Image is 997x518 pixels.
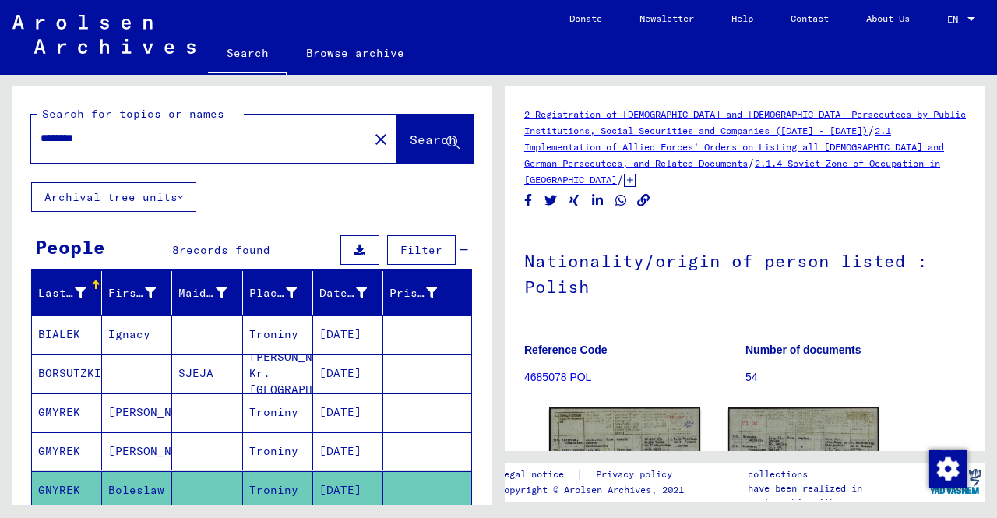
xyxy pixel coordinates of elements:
mat-cell: GMYREK [32,393,102,432]
button: Share on Facebook [520,191,537,210]
mat-header-cell: First Name [102,271,172,315]
mat-cell: [PERSON_NAME] [102,393,172,432]
mat-cell: SJEJA [172,354,242,393]
div: Place of Birth [249,285,297,301]
mat-header-cell: Place of Birth [243,271,313,315]
mat-icon: close [372,130,390,149]
p: The Arolsen Archives online collections [748,453,925,481]
mat-cell: Troniny [243,432,313,470]
a: Search [208,34,287,75]
mat-cell: [PERSON_NAME] [102,432,172,470]
mat-label: Search for topics or names [42,107,224,121]
h1: Nationality/origin of person listed : Polish [524,225,966,319]
div: Date of Birth [319,280,386,305]
mat-cell: [DATE] [313,471,383,509]
img: yv_logo.png [926,462,985,501]
button: Search [396,115,473,163]
span: 8 [172,243,179,257]
span: Search [410,132,456,147]
p: Copyright © Arolsen Archives, 2021 [498,483,691,497]
button: Share on WhatsApp [613,191,629,210]
mat-header-cell: Date of Birth [313,271,383,315]
button: Share on Xing [566,191,583,210]
div: People [35,233,105,261]
button: Clear [365,123,396,154]
div: First Name [108,285,156,301]
mat-cell: BIALEK [32,315,102,354]
p: have been realized in partnership with [748,481,925,509]
mat-header-cell: Last Name [32,271,102,315]
p: 54 [745,369,966,386]
span: Filter [400,243,442,257]
mat-cell: [DATE] [313,354,383,393]
mat-cell: Troniny [243,315,313,354]
mat-cell: [DATE] [313,393,383,432]
mat-header-cell: Prisoner # [383,271,471,315]
div: Date of Birth [319,285,367,301]
div: Prisoner # [389,285,437,301]
b: Reference Code [524,344,608,356]
button: Share on Twitter [543,191,559,210]
span: / [617,172,624,186]
mat-cell: Ignacy [102,315,172,354]
button: Copy link [636,191,652,210]
button: Share on LinkedIn [590,191,606,210]
b: Number of documents [745,344,861,356]
mat-cell: Boleslaw [102,471,172,509]
div: Prisoner # [389,280,456,305]
mat-cell: GMYREK [32,432,102,470]
div: First Name [108,280,175,305]
mat-cell: Troniny [243,393,313,432]
div: Maiden Name [178,285,226,301]
a: Browse archive [287,34,423,72]
span: / [868,123,875,137]
a: 2 Registration of [DEMOGRAPHIC_DATA] and [DEMOGRAPHIC_DATA] Persecutees by Public Institutions, S... [524,108,966,136]
img: Change consent [929,450,967,488]
mat-cell: [PERSON_NAME], Kr. [GEOGRAPHIC_DATA] [243,354,313,393]
a: 2.1 Implementation of Allied Forces’ Orders on Listing all [DEMOGRAPHIC_DATA] and German Persecut... [524,125,944,169]
mat-cell: [DATE] [313,315,383,354]
a: 4685078 POL [524,371,591,383]
div: Maiden Name [178,280,245,305]
mat-cell: Troniny [243,471,313,509]
span: EN [947,14,964,25]
mat-header-cell: Maiden Name [172,271,242,315]
button: Filter [387,235,456,265]
a: Legal notice [498,467,576,483]
img: Arolsen_neg.svg [12,15,196,54]
div: | [498,467,691,483]
mat-cell: [DATE] [313,432,383,470]
mat-cell: BORSUTZKI [32,354,102,393]
a: Privacy policy [583,467,691,483]
div: Place of Birth [249,280,316,305]
button: Archival tree units [31,182,196,212]
mat-cell: GNYREK [32,471,102,509]
span: records found [179,243,270,257]
div: Last Name [38,285,86,301]
div: Last Name [38,280,105,305]
span: / [748,156,755,170]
